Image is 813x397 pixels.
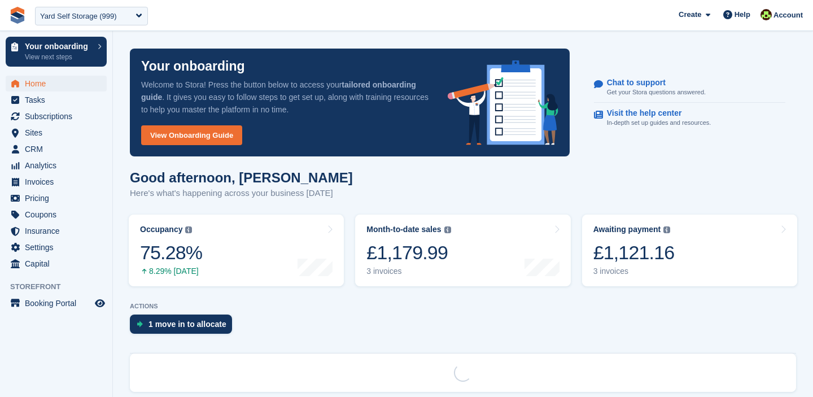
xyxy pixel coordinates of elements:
[137,321,143,328] img: move_ins_to_allocate_icon-fdf77a2bb77ea45bf5b3d319d69a93e2d87916cf1d5bf7949dd705db3b84f3ca.svg
[25,42,92,50] p: Your onboarding
[9,7,26,24] img: stora-icon-8386f47178a22dfd0bd8f6a31ec36ba5ce8667c1dd55bd0f319d3a0aa187defe.svg
[6,207,107,223] a: menu
[148,320,226,329] div: 1 move in to allocate
[593,241,675,264] div: £1,121.16
[25,295,93,311] span: Booking Portal
[594,103,785,133] a: Visit the help center In-depth set up guides and resources.
[25,256,93,272] span: Capital
[663,226,670,233] img: icon-info-grey-7440780725fd019a000dd9b08b2336e03edf1995a4989e88bcd33f0948082b44.svg
[366,267,451,276] div: 3 invoices
[593,225,661,234] div: Awaiting payment
[25,125,93,141] span: Sites
[6,256,107,272] a: menu
[185,226,192,233] img: icon-info-grey-7440780725fd019a000dd9b08b2336e03edf1995a4989e88bcd33f0948082b44.svg
[607,118,711,128] p: In-depth set up guides and resources.
[93,296,107,310] a: Preview store
[6,239,107,255] a: menu
[366,225,441,234] div: Month-to-date sales
[141,125,242,145] a: View Onboarding Guide
[6,295,107,311] a: menu
[129,215,344,286] a: Occupancy 75.28% 8.29% [DATE]
[25,223,93,239] span: Insurance
[355,215,570,286] a: Month-to-date sales £1,179.99 3 invoices
[130,170,353,185] h1: Good afternoon, [PERSON_NAME]
[40,11,117,22] div: Yard Self Storage (999)
[130,315,238,339] a: 1 move in to allocate
[25,52,92,62] p: View next steps
[607,108,702,118] p: Visit the help center
[6,223,107,239] a: menu
[6,108,107,124] a: menu
[679,9,701,20] span: Create
[6,37,107,67] a: Your onboarding View next steps
[6,125,107,141] a: menu
[582,215,797,286] a: Awaiting payment £1,121.16 3 invoices
[25,207,93,223] span: Coupons
[25,141,93,157] span: CRM
[593,267,675,276] div: 3 invoices
[6,92,107,108] a: menu
[140,267,202,276] div: 8.29% [DATE]
[6,174,107,190] a: menu
[130,187,353,200] p: Here's what's happening across your business [DATE]
[25,76,93,91] span: Home
[735,9,750,20] span: Help
[607,88,706,97] p: Get your Stora questions answered.
[140,241,202,264] div: 75.28%
[25,158,93,173] span: Analytics
[130,303,796,310] p: ACTIONS
[6,190,107,206] a: menu
[140,225,182,234] div: Occupancy
[607,78,697,88] p: Chat to support
[25,108,93,124] span: Subscriptions
[25,239,93,255] span: Settings
[25,190,93,206] span: Pricing
[25,174,93,190] span: Invoices
[6,76,107,91] a: menu
[773,10,803,21] span: Account
[594,72,785,103] a: Chat to support Get your Stora questions answered.
[448,60,558,145] img: onboarding-info-6c161a55d2c0e0a8cae90662b2fe09162a5109e8cc188191df67fb4f79e88e88.svg
[760,9,772,20] img: Catherine Coffey
[10,281,112,293] span: Storefront
[141,78,430,116] p: Welcome to Stora! Press the button below to access your . It gives you easy to follow steps to ge...
[366,241,451,264] div: £1,179.99
[141,60,245,73] p: Your onboarding
[444,226,451,233] img: icon-info-grey-7440780725fd019a000dd9b08b2336e03edf1995a4989e88bcd33f0948082b44.svg
[25,92,93,108] span: Tasks
[6,158,107,173] a: menu
[6,141,107,157] a: menu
